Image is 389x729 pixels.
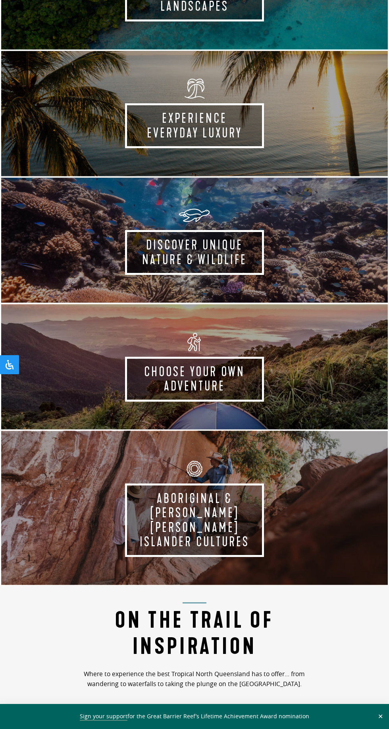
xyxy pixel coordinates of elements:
[80,712,127,721] a: Sign your support
[5,360,14,369] svg: Open Accessibility Panel
[73,602,316,660] h2: On the Trail of Inspiration
[376,713,385,720] button: Close
[73,669,316,689] p: Where to experience the best Tropical North Queensland has to offer… from wandering to waterfalls...
[80,712,309,721] span: for the Great Barrier Reef’s Lifetime Achievement Award nomination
